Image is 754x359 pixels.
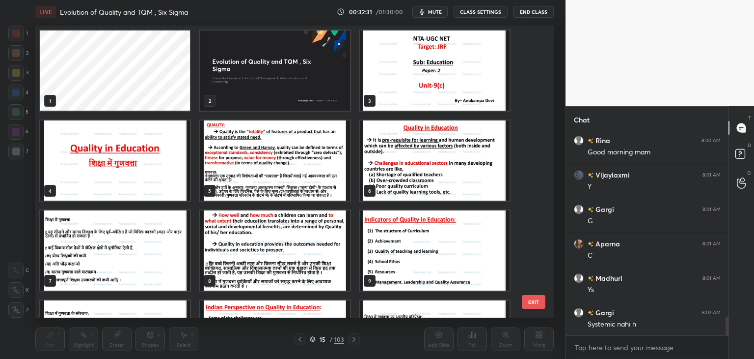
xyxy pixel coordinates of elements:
img: default.png [574,308,584,318]
div: / [329,336,332,342]
div: 3 [8,65,28,81]
div: Systemic nahi h [588,320,721,329]
div: grid [35,26,537,318]
div: 8:02 AM [702,310,721,316]
img: default.png [574,136,584,146]
div: 2 [8,45,28,61]
div: LIVE [35,6,56,18]
div: G [588,216,721,226]
img: a5ee5cf734fb41e38caa659d1fa827b7.jpg [574,239,584,249]
div: 7 [8,144,28,159]
div: Ys [588,285,721,295]
div: 5 [8,104,28,120]
p: D [748,142,751,149]
h6: Vijaylaxmi [593,170,630,180]
div: 6 [8,124,28,140]
div: 8:01 AM [702,275,721,281]
div: 8:01 AM [702,172,721,178]
p: G [747,169,751,177]
div: 4 [8,85,28,100]
div: C [588,251,721,261]
p: Chat [566,107,597,133]
h6: Gargi [593,307,614,318]
img: b6031416a1724a3d920d2ff6d831b8bb.jpg [574,170,584,180]
div: Good morning mam [588,148,721,157]
h4: Evolution of Quality and TQM , Six Sigma [60,7,188,17]
h6: Gargi [593,204,614,214]
div: X [8,282,29,298]
button: End Class [513,6,554,18]
div: 8:00 AM [701,138,721,144]
img: no-rating-badge.077c3623.svg [588,276,593,281]
div: 8:01 AM [702,241,721,247]
img: no-rating-badge.077c3623.svg [588,138,593,144]
img: no-rating-badge.077c3623.svg [588,241,593,247]
img: no-rating-badge.077c3623.svg [588,310,593,316]
img: default.png [574,205,584,214]
img: no-rating-badge.077c3623.svg [588,207,593,212]
div: 8:01 AM [702,207,721,212]
img: no-rating-badge.077c3623.svg [588,173,593,178]
div: 15 [318,336,327,342]
div: 103 [334,335,344,344]
h6: Madhuri [593,273,622,283]
button: mute [412,6,448,18]
div: 1 [8,26,28,41]
p: T [748,114,751,121]
div: C [8,263,29,278]
div: Y [588,182,721,192]
button: EXIT [522,295,545,309]
div: grid [566,133,728,336]
img: default.png [574,273,584,283]
h6: Aparna [593,239,620,249]
div: Z [8,302,29,318]
h6: Rina [593,135,610,146]
button: CLASS SETTINGS [454,6,508,18]
span: mute [428,8,442,15]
